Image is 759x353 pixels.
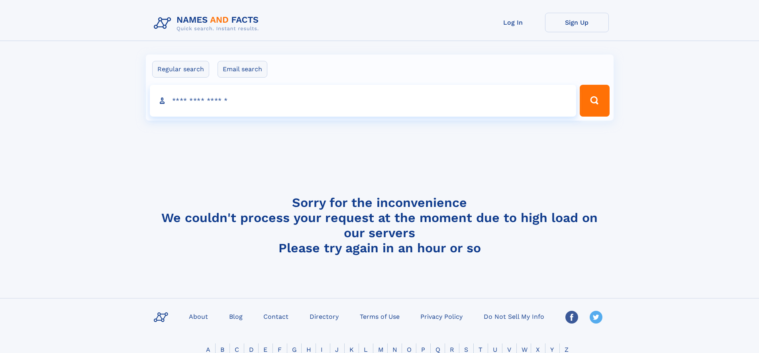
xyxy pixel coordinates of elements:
a: Do Not Sell My Info [481,310,547,322]
a: About [186,310,211,322]
img: Logo Names and Facts [151,13,265,34]
input: search input [150,85,577,117]
img: Facebook [565,311,578,324]
a: Directory [306,310,342,322]
a: Log In [481,13,545,32]
a: Sign Up [545,13,609,32]
button: Search Button [580,85,609,117]
label: Regular search [152,61,209,78]
a: Blog [226,310,246,322]
a: Contact [260,310,292,322]
h4: Sorry for the inconvenience We couldn't process your request at the moment due to high load on ou... [151,195,609,255]
img: Twitter [590,311,602,324]
a: Terms of Use [357,310,403,322]
label: Email search [218,61,267,78]
a: Privacy Policy [417,310,466,322]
